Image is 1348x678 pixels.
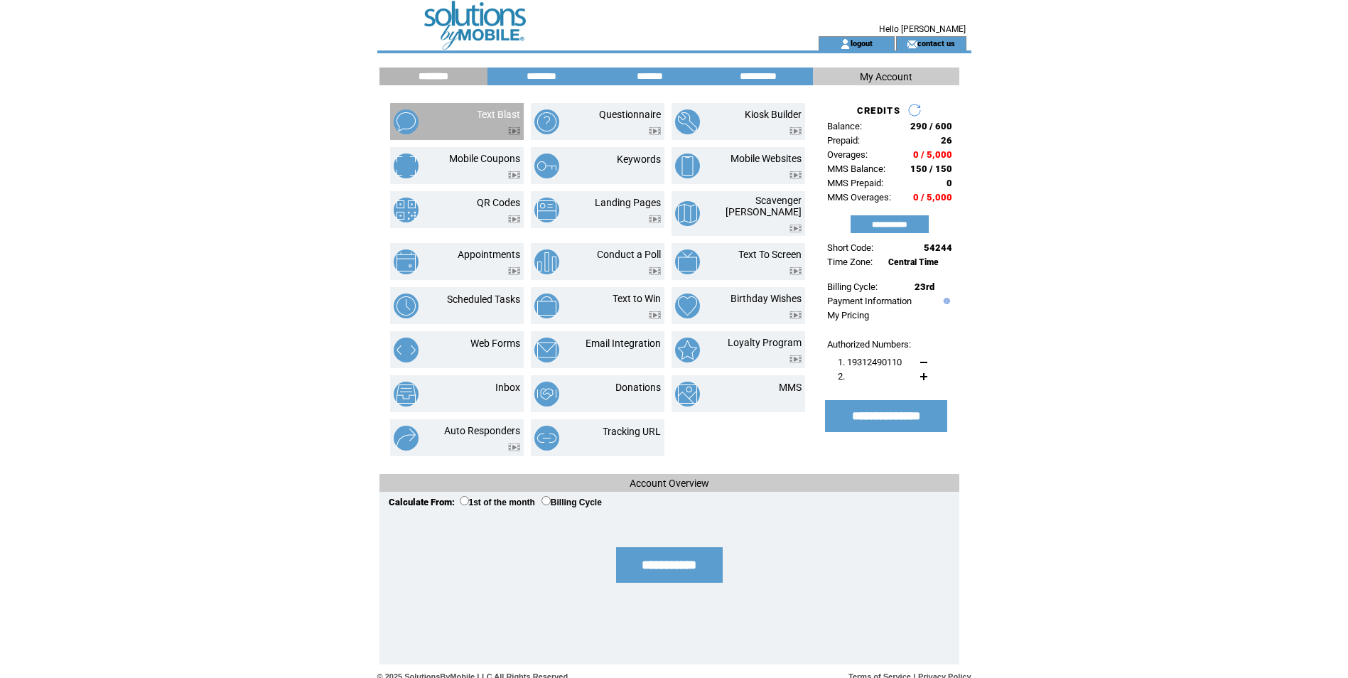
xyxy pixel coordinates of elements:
a: My Pricing [827,310,869,321]
img: questionnaire.png [534,109,559,134]
a: Text Blast [477,109,520,120]
img: birthday-wishes.png [675,294,700,318]
span: 290 / 600 [910,121,952,131]
span: Short Code: [827,242,873,253]
a: Mobile Websites [730,153,802,164]
img: appointments.png [394,249,419,274]
img: web-forms.png [394,338,419,362]
span: MMS Balance: [827,163,885,174]
span: 2. [838,371,845,382]
img: video.png [508,127,520,135]
span: Balance: [827,121,862,131]
span: 0 [947,178,952,188]
img: scavenger-hunt.png [675,201,700,226]
a: Scheduled Tasks [447,294,520,305]
span: MMS Overages: [827,192,891,203]
img: donations.png [534,382,559,407]
img: video.png [789,355,802,363]
span: Hello [PERSON_NAME] [879,24,966,34]
a: Tracking URL [603,426,661,437]
img: inbox.png [394,382,419,407]
a: Payment Information [827,296,912,306]
img: loyalty-program.png [675,338,700,362]
img: video.png [789,311,802,319]
img: auto-responders.png [394,426,419,451]
span: 0 / 5,000 [913,149,952,160]
img: landing-pages.png [534,198,559,222]
img: help.gif [940,298,950,304]
img: video.png [789,171,802,179]
img: video.png [508,443,520,451]
span: Account Overview [630,478,709,489]
span: Billing Cycle: [827,281,878,292]
span: 150 / 150 [910,163,952,174]
span: 1. 19312490110 [838,357,902,367]
span: Authorized Numbers: [827,339,911,350]
label: Billing Cycle [541,497,602,507]
span: Calculate From: [389,497,455,507]
a: Text to Win [613,293,661,304]
img: video.png [508,215,520,223]
img: mobile-websites.png [675,154,700,178]
span: Central Time [888,257,939,267]
img: text-blast.png [394,109,419,134]
span: MMS Prepaid: [827,178,883,188]
img: tracking-url.png [534,426,559,451]
a: Kiosk Builder [745,109,802,120]
input: 1st of the month [460,496,469,505]
a: Scavenger [PERSON_NAME] [726,195,802,217]
a: Conduct a Poll [597,249,661,260]
a: Questionnaire [599,109,661,120]
span: 26 [941,135,952,146]
img: text-to-screen.png [675,249,700,274]
img: mobile-coupons.png [394,154,419,178]
a: contact us [917,38,955,48]
a: MMS [779,382,802,393]
a: Keywords [617,154,661,165]
img: video.png [789,225,802,232]
img: contact_us_icon.gif [907,38,917,50]
a: Loyalty Program [728,337,802,348]
img: mms.png [675,382,700,407]
img: video.png [649,215,661,223]
img: video.png [508,267,520,275]
img: keywords.png [534,154,559,178]
input: Billing Cycle [541,496,551,505]
img: qr-codes.png [394,198,419,222]
span: 23rd [915,281,934,292]
a: Text To Screen [738,249,802,260]
a: logout [851,38,873,48]
a: Mobile Coupons [449,153,520,164]
img: conduct-a-poll.png [534,249,559,274]
a: Landing Pages [595,197,661,208]
img: video.png [649,311,661,319]
span: My Account [860,71,912,82]
img: video.png [508,171,520,179]
img: video.png [649,127,661,135]
span: Prepaid: [827,135,860,146]
img: text-to-win.png [534,294,559,318]
img: email-integration.png [534,338,559,362]
img: scheduled-tasks.png [394,294,419,318]
span: Overages: [827,149,868,160]
a: Auto Responders [444,425,520,436]
span: CREDITS [857,105,900,116]
img: video.png [789,127,802,135]
a: Donations [615,382,661,393]
a: Email Integration [586,338,661,349]
a: Web Forms [470,338,520,349]
img: account_icon.gif [840,38,851,50]
a: QR Codes [477,197,520,208]
a: Appointments [458,249,520,260]
img: video.png [789,267,802,275]
img: kiosk-builder.png [675,109,700,134]
span: 54244 [924,242,952,253]
span: Time Zone: [827,257,873,267]
label: 1st of the month [460,497,535,507]
a: Inbox [495,382,520,393]
a: Birthday Wishes [730,293,802,304]
img: video.png [649,267,661,275]
span: 0 / 5,000 [913,192,952,203]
